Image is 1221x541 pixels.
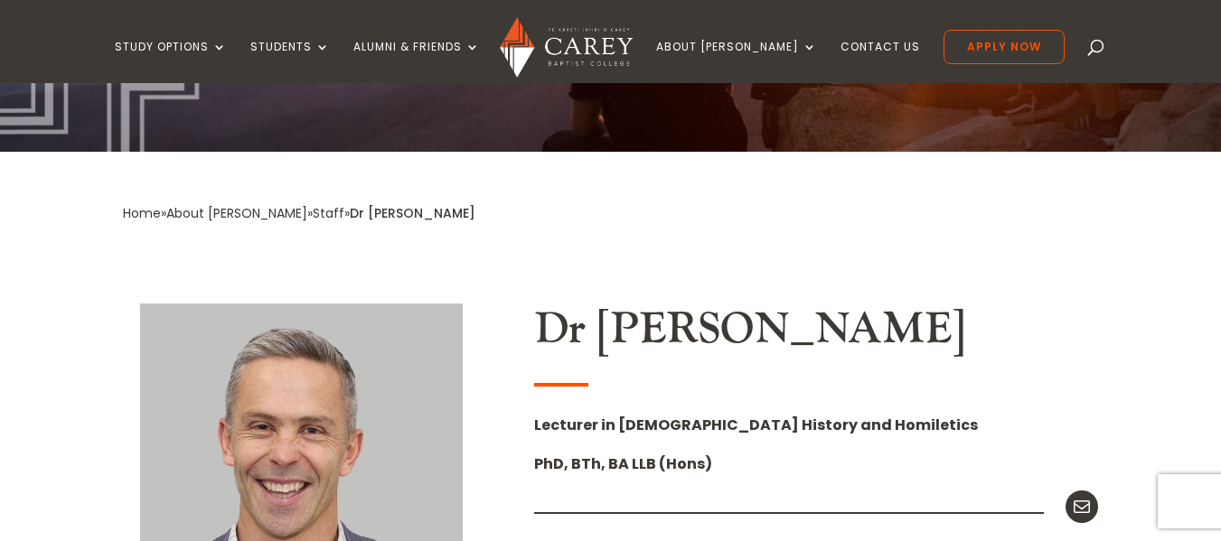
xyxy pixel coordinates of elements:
a: About [PERSON_NAME] [656,41,817,83]
a: Apply Now [944,30,1065,64]
a: Alumni & Friends [353,41,480,83]
a: Contact Us [841,41,920,83]
h2: Dr [PERSON_NAME] [534,303,1098,365]
div: Dr [PERSON_NAME] [350,201,475,226]
a: Students [250,41,330,83]
a: Staff [313,204,344,222]
a: Home [123,204,161,222]
a: Study Options [115,41,227,83]
strong: Lecturer in [DEMOGRAPHIC_DATA] History and Homiletics [534,415,978,435]
strong: PhD, BTh, BA LLB (Hons) [534,453,712,474]
a: About [PERSON_NAME] [166,204,307,222]
img: Carey Baptist College [500,17,633,78]
div: » » » [123,201,350,226]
